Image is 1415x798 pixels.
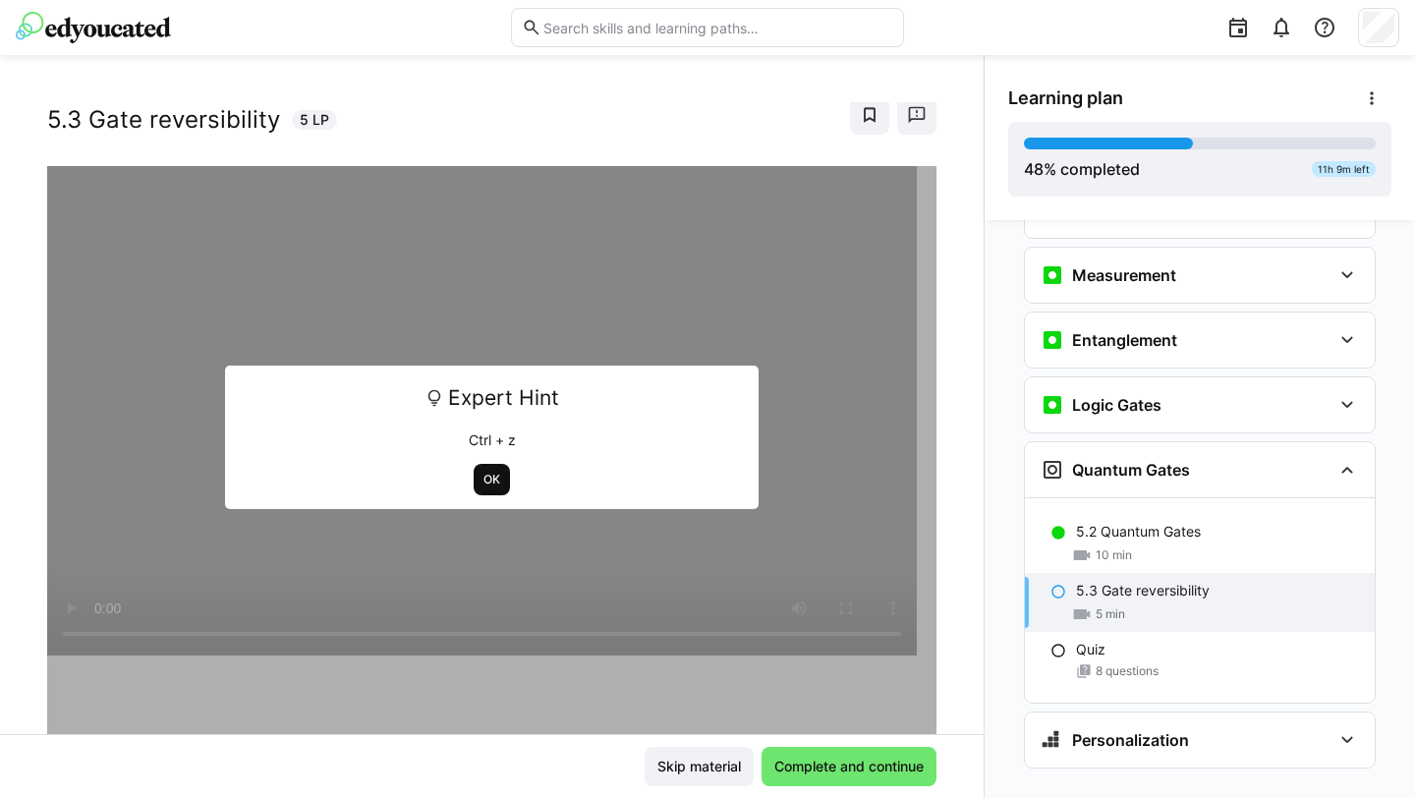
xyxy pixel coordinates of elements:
span: 10 min [1096,547,1132,563]
span: 48 [1024,159,1044,179]
p: 5.3 Gate reversibility [1076,581,1210,600]
span: 5 min [1096,606,1125,622]
div: 11h 9m left [1312,161,1376,177]
span: 8 questions [1096,663,1159,679]
p: Quiz [1076,640,1105,659]
h3: Logic Gates [1072,395,1161,415]
h3: Personalization [1072,730,1189,750]
span: Expert Hint [448,379,559,417]
span: OK [481,472,502,487]
p: 5.2 Quantum Gates [1076,522,1201,541]
span: 5 LP [300,110,329,130]
h3: Entanglement [1072,330,1177,350]
p: Ctrl + z [239,430,745,450]
div: % completed [1024,157,1140,181]
h3: Quantum Gates [1072,460,1190,480]
input: Search skills and learning paths… [541,19,893,36]
button: Skip material [645,747,754,786]
span: Complete and continue [771,757,927,776]
h3: Measurement [1072,265,1176,285]
h2: 5.3 Gate reversibility [47,105,280,135]
span: Skip material [654,757,744,776]
span: Learning plan [1008,87,1123,109]
button: Complete and continue [762,747,936,786]
button: OK [474,464,510,495]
